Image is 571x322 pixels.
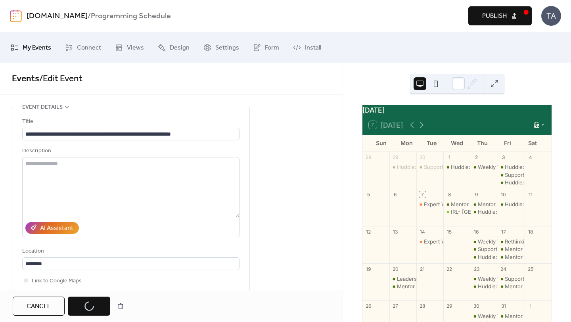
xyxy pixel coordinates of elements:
div: 29 [446,303,453,310]
div: Tue [419,135,445,151]
div: Rethinking “Executive Presence” for Neurodivergent Professionals [498,238,525,245]
span: Connect [77,42,101,54]
div: Huddle: Career Clarity for the Chronically Capable [471,253,498,261]
div: 13 [392,228,399,235]
div: 4 [527,154,534,161]
div: Support Circle: Empowering Job Seekers & Career Pathfinders [498,275,525,282]
div: Mentor Moments with Luck Dookchitra-Reframing Your Strengths [498,283,525,290]
div: Huddle: The Missing Piece in Your 2026 Plan: Team Effectiveness [443,163,470,171]
div: Mentor Moments with Suzan Bond- Leading Through Org Change [498,312,525,320]
div: 30 [473,303,480,310]
a: Settings [197,35,245,59]
b: Programming Schedule [91,9,171,24]
a: Design [152,35,195,59]
div: 29 [392,154,399,161]
div: 16 [473,228,480,235]
div: 12 [365,228,372,235]
div: Location [22,247,238,256]
div: Mentor Moments with Jen Fox-Navigating Professional Reinvention [498,245,525,253]
div: Title [22,117,238,126]
div: 24 [500,266,507,272]
div: Mentor Moments with [PERSON_NAME]- Building Influence [397,283,545,290]
div: Description [22,146,238,156]
div: [DATE] [362,105,552,115]
a: Form [247,35,285,59]
span: Cancel [27,302,51,311]
div: Weekly Virtual Co-working [471,275,498,282]
a: My Events [5,35,57,59]
div: Huddle: Leadership Development Session 2: Defining Leadership Competencies [389,163,416,171]
span: Install [305,42,321,54]
div: 28 [419,303,426,310]
a: Views [109,35,150,59]
div: Mentor Moments with Angela Cheng-Cimini- Building Influence [389,283,416,290]
div: Wed [445,135,470,151]
span: Settings [215,42,239,54]
div: 8 [446,191,453,198]
div: 28 [365,154,372,161]
div: Support Circle: Thriving through (Peri)Menopause and Your Career [498,171,525,178]
span: Publish [482,11,507,21]
span: Views [127,42,144,54]
div: Sun [369,135,394,151]
span: Event details [22,103,63,112]
div: 18 [527,228,534,235]
div: Huddle: Quarterly AI for HR [498,201,525,208]
div: 30 [419,154,426,161]
div: Sat [520,135,545,151]
div: Weekly Virtual Co-working [478,238,544,245]
div: TA [541,6,561,26]
div: 26 [365,303,372,310]
div: 21 [419,266,426,272]
div: Weekly Virtual Co-working [471,312,498,320]
a: Connect [59,35,107,59]
div: 3 [500,154,507,161]
a: Install [287,35,327,59]
span: Link to Google Maps [32,276,82,286]
div: Expert Workshop: Strategic Leave Policies: Balancing Cost, Compliance and Coverage [416,201,443,208]
div: 7 [419,191,426,198]
div: 9 [473,191,480,198]
div: 14 [419,228,426,235]
div: Weekly Virtual Co-working [478,163,544,171]
div: 25 [527,266,534,272]
div: 17 [500,228,507,235]
div: 11 [527,191,534,198]
div: Weekly Virtual Co-working [471,238,498,245]
span: Design [170,42,190,54]
div: Fri [495,135,520,151]
div: 2 [473,154,480,161]
div: Expert Workshop: Comp Philosophy 101 - The What, Why, How & When [416,238,443,245]
span: Form [265,42,279,54]
a: Events [12,70,39,88]
div: 22 [446,266,453,272]
button: Publish [468,6,532,25]
img: logo [10,10,22,22]
div: Huddle: Gatherings That Resonate: Meeting People Where They Are [471,208,498,215]
div: Weekly Virtual Co-working [478,312,544,320]
div: Support Circle: Empowering Job Seekers & Career Pathfinders [471,245,498,253]
div: Huddle: HR-preneurs Connect [471,283,498,290]
div: Leadership Development Session 3: Supporting Next-Gen Leaders [397,275,562,282]
div: 19 [365,266,372,272]
div: 6 [392,191,399,198]
div: Mentor Moments with Rebecca Price-Adjusting your communication so it lands [498,253,525,261]
div: Weekly Virtual Co-working [478,275,544,282]
a: Cancel [13,297,65,316]
div: Thu [469,135,495,151]
b: / [88,9,91,24]
div: 10 [500,191,507,198]
div: IRL- Long Island Happy Hour [443,208,470,215]
div: Support Circle: Empowering Job Seekers & Career Pathfinders [416,163,443,171]
div: AI Assistant [40,224,73,233]
div: Huddle: HR-preneurs Connect [478,283,554,290]
span: / Edit Event [39,70,82,88]
div: 31 [500,303,507,310]
div: Mentor Moments with Michele Richman - Harness the art of storytelling for lasting impact [471,201,498,208]
div: 20 [392,266,399,272]
div: Leadership Development Session 3: Supporting Next-Gen Leaders [389,275,416,282]
div: Mon [394,135,420,151]
div: 23 [473,266,480,272]
div: Weekly Virtual Co-working [471,163,498,171]
div: 5 [365,191,372,198]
